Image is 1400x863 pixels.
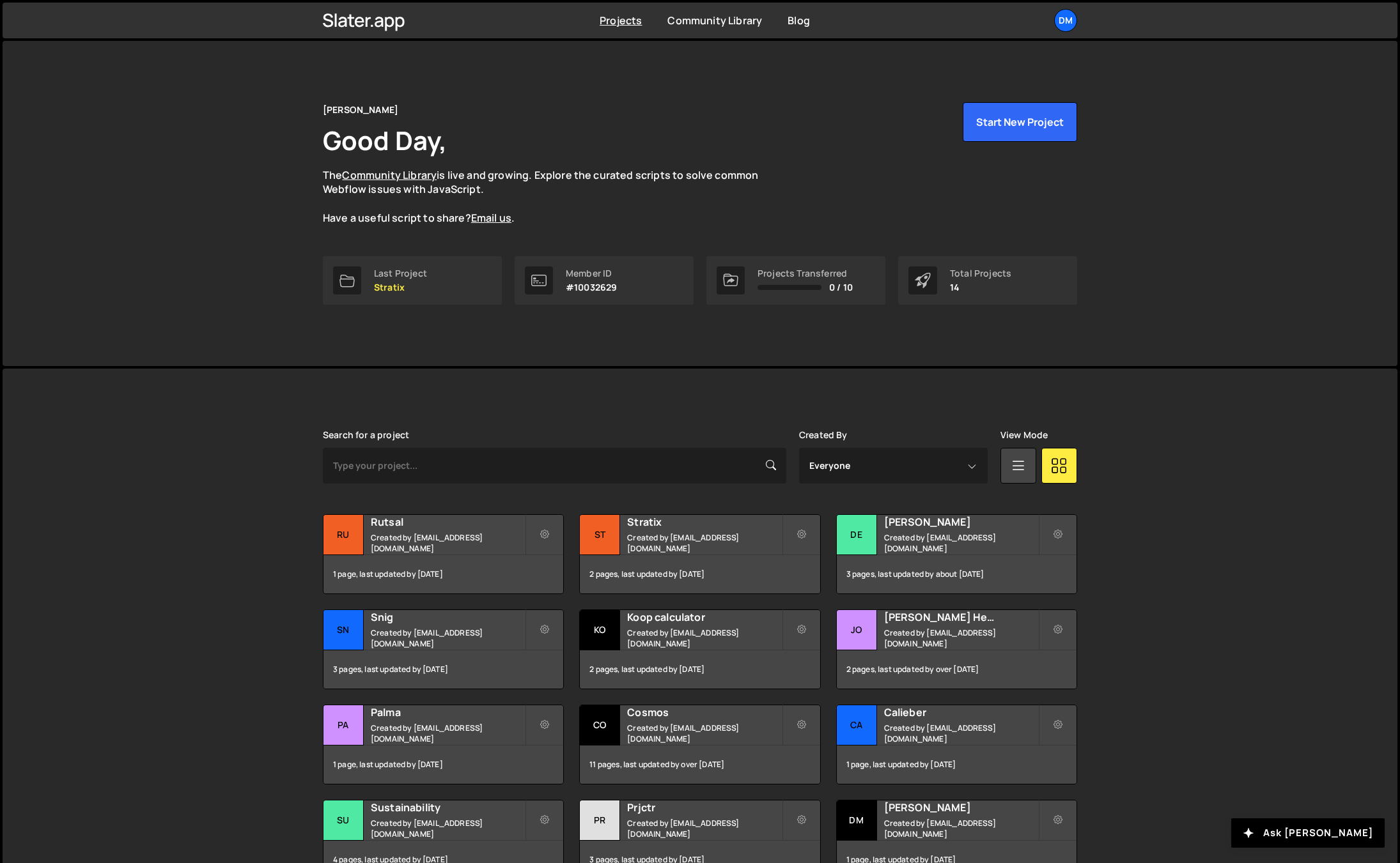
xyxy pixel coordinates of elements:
[371,515,525,529] h2: Rutsal
[580,515,620,555] div: St
[371,627,525,649] small: Created by [EMAIL_ADDRESS][DOMAIN_NAME]
[579,609,820,689] a: Ko Koop calculator Created by [EMAIL_ADDRESS][DOMAIN_NAME] 2 pages, last updated by [DATE]
[627,800,781,814] h2: Prjctr
[627,705,781,719] h2: Cosmos
[566,282,617,293] p: #10032629
[342,168,437,182] a: Community Library
[580,800,620,841] div: Pr
[580,745,820,784] div: 11 pages, last updated by over [DATE]
[323,256,502,305] a: Last Project Stratix
[667,13,762,27] a: Community Library
[580,650,820,689] div: 2 pages, last updated by [DATE]
[323,705,564,784] a: Pa Palma Created by [EMAIL_ADDRESS][DOMAIN_NAME] 1 page, last updated by [DATE]
[884,722,1038,744] small: Created by [EMAIL_ADDRESS][DOMAIN_NAME]
[799,430,848,440] label: Created By
[627,818,781,839] small: Created by [EMAIL_ADDRESS][DOMAIN_NAME]
[580,705,620,745] div: Co
[323,514,564,594] a: Ru Rutsal Created by [EMAIL_ADDRESS][DOMAIN_NAME] 1 page, last updated by [DATE]
[323,123,447,158] h1: Good Day,
[837,515,877,555] div: De
[884,610,1038,624] h2: [PERSON_NAME] Health
[323,610,364,650] div: Sn
[580,555,820,593] div: 2 pages, last updated by [DATE]
[323,555,563,593] div: 1 page, last updated by [DATE]
[323,448,786,484] input: Type your project...
[627,610,781,624] h2: Koop calculator
[829,282,853,293] span: 0 / 10
[627,627,781,649] small: Created by [EMAIL_ADDRESS][DOMAIN_NAME]
[837,650,1077,689] div: 2 pages, last updated by over [DATE]
[323,515,364,555] div: Ru
[323,745,563,784] div: 1 page, last updated by [DATE]
[884,532,1038,554] small: Created by [EMAIL_ADDRESS][DOMAIN_NAME]
[836,609,1077,689] a: Jo [PERSON_NAME] Health Created by [EMAIL_ADDRESS][DOMAIN_NAME] 2 pages, last updated by over [DATE]
[1231,818,1385,848] button: Ask [PERSON_NAME]
[950,282,1011,293] p: 14
[1054,9,1077,32] a: Dm
[579,705,820,784] a: Co Cosmos Created by [EMAIL_ADDRESS][DOMAIN_NAME] 11 pages, last updated by over [DATE]
[323,650,563,689] div: 3 pages, last updated by [DATE]
[836,514,1077,594] a: De [PERSON_NAME] Created by [EMAIL_ADDRESS][DOMAIN_NAME] 3 pages, last updated by about [DATE]
[371,705,525,719] h2: Palma
[837,705,877,745] div: Ca
[371,532,525,554] small: Created by [EMAIL_ADDRESS][DOMAIN_NAME]
[323,800,364,841] div: Su
[579,514,820,594] a: St Stratix Created by [EMAIL_ADDRESS][DOMAIN_NAME] 2 pages, last updated by [DATE]
[758,268,853,279] div: Projects Transferred
[471,211,511,225] a: Email us
[837,800,877,841] div: Dm
[884,800,1038,814] h2: [PERSON_NAME]
[884,818,1038,839] small: Created by [EMAIL_ADDRESS][DOMAIN_NAME]
[884,627,1038,649] small: Created by [EMAIL_ADDRESS][DOMAIN_NAME]
[566,268,617,279] div: Member ID
[580,610,620,650] div: Ko
[788,13,810,27] a: Blog
[323,705,364,745] div: Pa
[323,102,398,118] div: [PERSON_NAME]
[837,555,1077,593] div: 3 pages, last updated by about [DATE]
[836,705,1077,784] a: Ca Calieber Created by [EMAIL_ADDRESS][DOMAIN_NAME] 1 page, last updated by [DATE]
[1000,430,1048,440] label: View Mode
[627,515,781,529] h2: Stratix
[323,609,564,689] a: Sn Snig Created by [EMAIL_ADDRESS][DOMAIN_NAME] 3 pages, last updated by [DATE]
[374,282,427,293] p: Stratix
[600,13,642,27] a: Projects
[627,532,781,554] small: Created by [EMAIL_ADDRESS][DOMAIN_NAME]
[371,818,525,839] small: Created by [EMAIL_ADDRESS][DOMAIN_NAME]
[627,722,781,744] small: Created by [EMAIL_ADDRESS][DOMAIN_NAME]
[374,268,427,279] div: Last Project
[837,610,877,650] div: Jo
[323,430,409,440] label: Search for a project
[837,745,1077,784] div: 1 page, last updated by [DATE]
[884,705,1038,719] h2: Calieber
[323,168,783,225] p: The is live and growing. Explore the curated scripts to solve common Webflow issues with JavaScri...
[371,722,525,744] small: Created by [EMAIL_ADDRESS][DOMAIN_NAME]
[884,515,1038,529] h2: [PERSON_NAME]
[950,268,1011,279] div: Total Projects
[371,610,525,624] h2: Snig
[963,102,1077,142] button: Start New Project
[371,800,525,814] h2: Sustainability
